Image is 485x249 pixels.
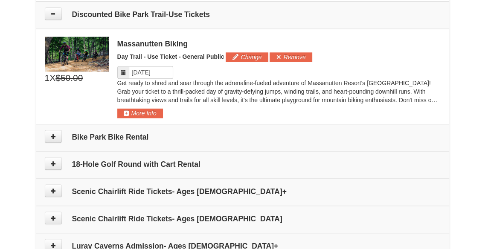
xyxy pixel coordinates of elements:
[45,187,441,196] h4: Scenic Chairlift Ride Tickets- Ages [DEMOGRAPHIC_DATA]+
[117,79,441,104] p: Get ready to shred and soar through the adrenaline-fueled adventure of Massanutten Resort's [GEOG...
[45,133,441,141] h4: Bike Park Bike Rental
[45,10,441,19] h4: Discounted Bike Park Trail-Use Tickets
[117,40,441,48] div: Massanutten Biking
[49,72,55,84] span: X
[45,72,50,84] span: 1
[270,52,312,62] button: Remove
[45,160,441,169] h4: 18-Hole Golf Round with Cart Rental
[45,37,109,72] img: 6619923-14-67e0640e.jpg
[117,53,224,60] span: Day Trail - Use Ticket - General Public
[226,52,268,62] button: Change
[45,215,441,223] h4: Scenic Chairlift Ride Tickets- Ages [DEMOGRAPHIC_DATA]
[117,109,163,118] button: More Info
[55,72,83,84] span: $50.00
